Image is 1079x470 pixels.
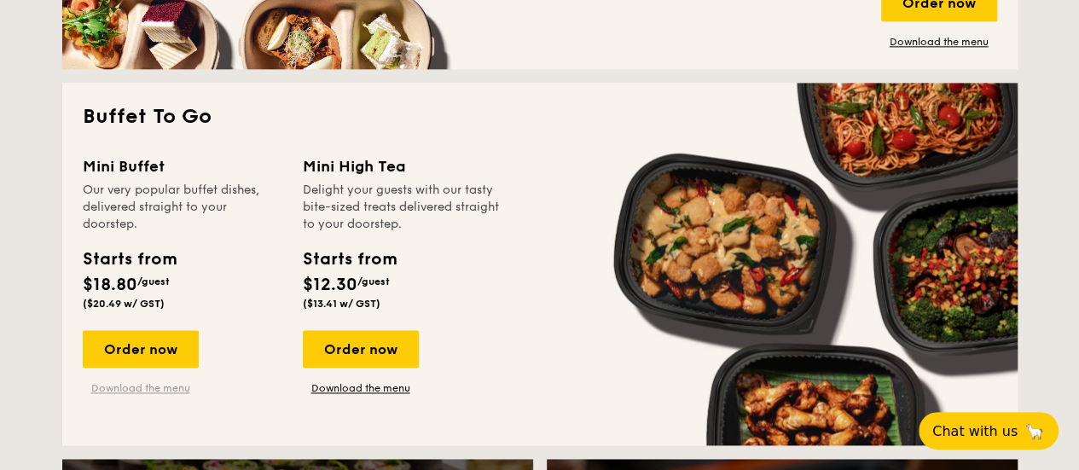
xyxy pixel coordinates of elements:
span: /guest [357,276,390,287]
div: Order now [83,330,199,368]
a: Download the menu [881,35,997,49]
a: Download the menu [83,381,199,395]
a: Download the menu [303,381,419,395]
span: Chat with us [932,423,1018,439]
div: Starts from [83,247,176,272]
span: $18.80 [83,275,137,295]
div: Starts from [303,247,396,272]
span: ($20.49 w/ GST) [83,298,165,310]
span: $12.30 [303,275,357,295]
div: Mini High Tea [303,154,502,178]
span: /guest [137,276,170,287]
div: Delight your guests with our tasty bite-sized treats delivered straight to your doorstep. [303,182,502,233]
h2: Buffet To Go [83,103,997,131]
span: 🦙 [1024,421,1045,441]
div: Order now [303,330,419,368]
div: Our very popular buffet dishes, delivered straight to your doorstep. [83,182,282,233]
div: Mini Buffet [83,154,282,178]
span: ($13.41 w/ GST) [303,298,380,310]
button: Chat with us🦙 [919,412,1059,450]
